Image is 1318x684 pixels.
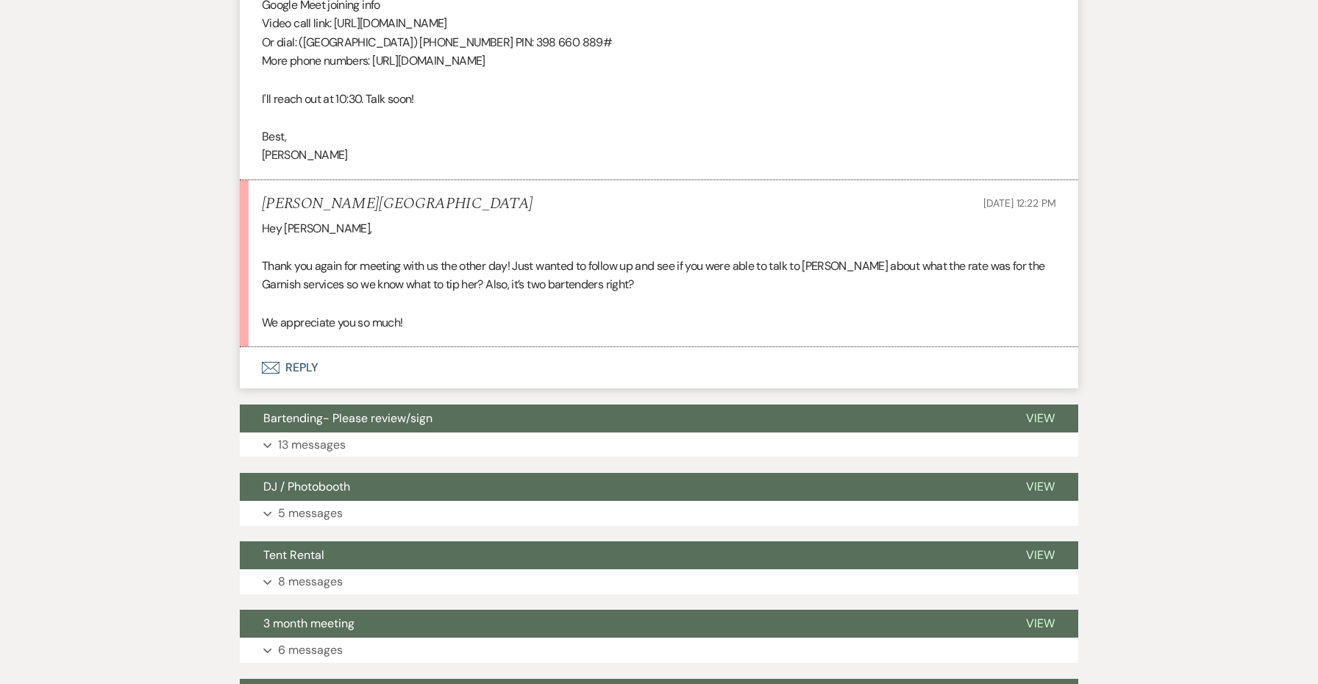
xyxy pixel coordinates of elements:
button: DJ / Photobooth [240,473,1002,501]
p: More phone numbers: [URL][DOMAIN_NAME] [262,51,1056,71]
p: 8 messages [278,572,343,591]
span: View [1026,410,1055,426]
button: View [1002,610,1078,638]
button: Tent Rental [240,541,1002,569]
span: [DATE] 12:22 PM [983,196,1056,210]
button: View [1002,473,1078,501]
p: Or dial: ‪([GEOGRAPHIC_DATA]) [PHONE_NUMBER]‬ PIN: ‪398 660 889‬# [262,33,1056,52]
h5: [PERSON_NAME][GEOGRAPHIC_DATA] [262,195,532,213]
span: View [1026,547,1055,563]
p: [PERSON_NAME] [262,146,1056,165]
p: 13 messages [278,435,346,455]
button: Bartending- Please review/sign [240,405,1002,432]
span: Tent Rental [263,547,324,563]
span: 3 month meeting [263,616,355,631]
p: 6 messages [278,641,343,660]
p: Hey [PERSON_NAME], [262,219,1056,238]
p: 5 messages [278,504,343,523]
button: View [1002,405,1078,432]
span: DJ / Photobooth [263,479,350,494]
button: 3 month meeting [240,610,1002,638]
button: Reply [240,347,1078,388]
p: Thank you again for meeting with us the other day! Just wanted to follow up and see if you were a... [262,257,1056,294]
button: 5 messages [240,501,1078,526]
span: Bartending- Please review/sign [263,410,432,426]
button: 13 messages [240,432,1078,457]
span: View [1026,479,1055,494]
p: Video call link: [URL][DOMAIN_NAME] [262,14,1056,33]
button: View [1002,541,1078,569]
span: View [1026,616,1055,631]
p: I'll reach out at 10:30. Talk soon! [262,90,1056,109]
p: We appreciate you so much! [262,313,1056,332]
button: 6 messages [240,638,1078,663]
p: Best, [262,127,1056,146]
button: 8 messages [240,569,1078,594]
